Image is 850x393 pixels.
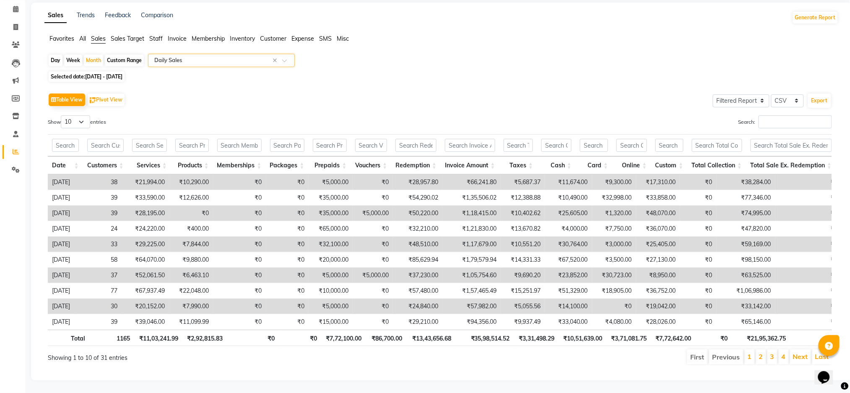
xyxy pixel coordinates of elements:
td: [DATE] [48,237,77,252]
th: ₹86,700.00 [366,330,406,346]
td: ₹5,000.00 [309,268,353,283]
span: Favorites [49,35,74,42]
th: Total [48,330,89,346]
span: Misc [337,35,349,42]
td: 38 [77,174,122,190]
td: ₹0 [266,237,309,252]
span: Sales [91,35,106,42]
td: 33 [77,237,122,252]
a: Comparison [141,11,173,19]
td: 30 [77,299,122,314]
td: ₹54,290.02 [393,190,442,206]
input: Search Vouchers [355,139,387,152]
td: ₹27,130.00 [636,252,680,268]
th: Invoice Amount: activate to sort column ascending [441,156,499,174]
td: [DATE] [48,283,77,299]
a: 2 [759,352,763,361]
td: ₹50,220.00 [393,206,442,221]
a: Next [793,352,808,361]
th: Services: activate to sort column ascending [128,156,171,174]
span: Selected date: [49,71,125,82]
td: ₹0 [680,190,717,206]
td: ₹1,05,754.60 [442,268,501,283]
td: ₹63,525.00 [717,268,775,283]
td: ₹0 [353,221,393,237]
td: ₹32,100.00 [309,237,353,252]
a: 1 [748,352,752,361]
td: ₹36,752.00 [636,283,680,299]
td: ₹11,674.00 [545,174,592,190]
th: ₹0 [279,330,321,346]
th: Date: activate to sort column ascending [48,156,83,174]
td: ₹33,040.00 [545,314,592,330]
input: Search: [759,115,832,128]
a: Last [815,352,829,361]
td: ₹0 [680,174,717,190]
th: Customers: activate to sort column ascending [83,156,128,174]
th: Packages: activate to sort column ascending [266,156,309,174]
img: pivot.png [90,97,96,104]
td: ₹28,195.00 [122,206,169,221]
td: ₹20,152.00 [122,299,169,314]
td: ₹1,06,986.00 [717,283,775,299]
td: ₹0 [266,190,309,206]
td: ₹5,055.56 [501,299,545,314]
td: ₹0 [592,299,636,314]
td: ₹23,852.00 [545,268,592,283]
div: Day [49,55,62,66]
td: ₹0 [680,221,717,237]
th: Prepaids: activate to sort column ascending [309,156,351,174]
td: ₹57,982.00 [442,299,501,314]
th: ₹13,43,656.68 [406,330,455,346]
td: ₹1,17,679.00 [442,237,501,252]
td: ₹24,220.00 [122,221,169,237]
td: ₹15,000.00 [309,314,353,330]
td: ₹1,18,415.00 [442,206,501,221]
input: Search Cash [541,139,572,152]
td: 39 [77,314,122,330]
td: ₹9,937.49 [501,314,545,330]
td: ₹0 [353,299,393,314]
td: ₹64,070.00 [122,252,169,268]
td: ₹14,100.00 [545,299,592,314]
td: ₹30,764.00 [545,237,592,252]
td: ₹0 [266,206,309,221]
div: Month [84,55,103,66]
input: Search Custom [655,139,684,152]
div: Week [64,55,82,66]
td: ₹98,150.00 [717,252,775,268]
td: ₹8,950.00 [636,268,680,283]
td: ₹18,905.00 [592,283,636,299]
td: ₹20,000.00 [309,252,353,268]
td: ₹39,046.00 [122,314,169,330]
td: [DATE] [48,268,77,283]
td: 39 [77,190,122,206]
td: ₹65,146.00 [717,314,775,330]
td: [DATE] [48,252,77,268]
td: ₹0 [213,237,266,252]
th: ₹2,92,815.83 [182,330,227,346]
span: SMS [319,35,332,42]
td: ₹0 [213,299,266,314]
input: Search Date [52,139,79,152]
a: Trends [77,11,95,19]
span: Expense [291,35,314,42]
td: ₹4,000.00 [545,221,592,237]
td: ₹3,500.00 [592,252,636,268]
div: Custom Range [105,55,144,66]
td: ₹0 [353,237,393,252]
td: ₹33,142.00 [717,299,775,314]
div: Showing 1 to 10 of 31 entries [48,349,367,362]
label: Search: [738,115,832,128]
input: Search Memberships [217,139,262,152]
span: Staff [149,35,163,42]
td: ₹25,605.00 [545,206,592,221]
iframe: chat widget [815,359,842,385]
td: ₹77,346.00 [717,190,775,206]
td: ₹28,026.00 [636,314,680,330]
td: ₹9,880.00 [169,252,213,268]
th: Redemption: activate to sort column ascending [391,156,441,174]
td: ₹1,320.00 [592,206,636,221]
td: ₹0 [353,252,393,268]
th: Products: activate to sort column ascending [171,156,213,174]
